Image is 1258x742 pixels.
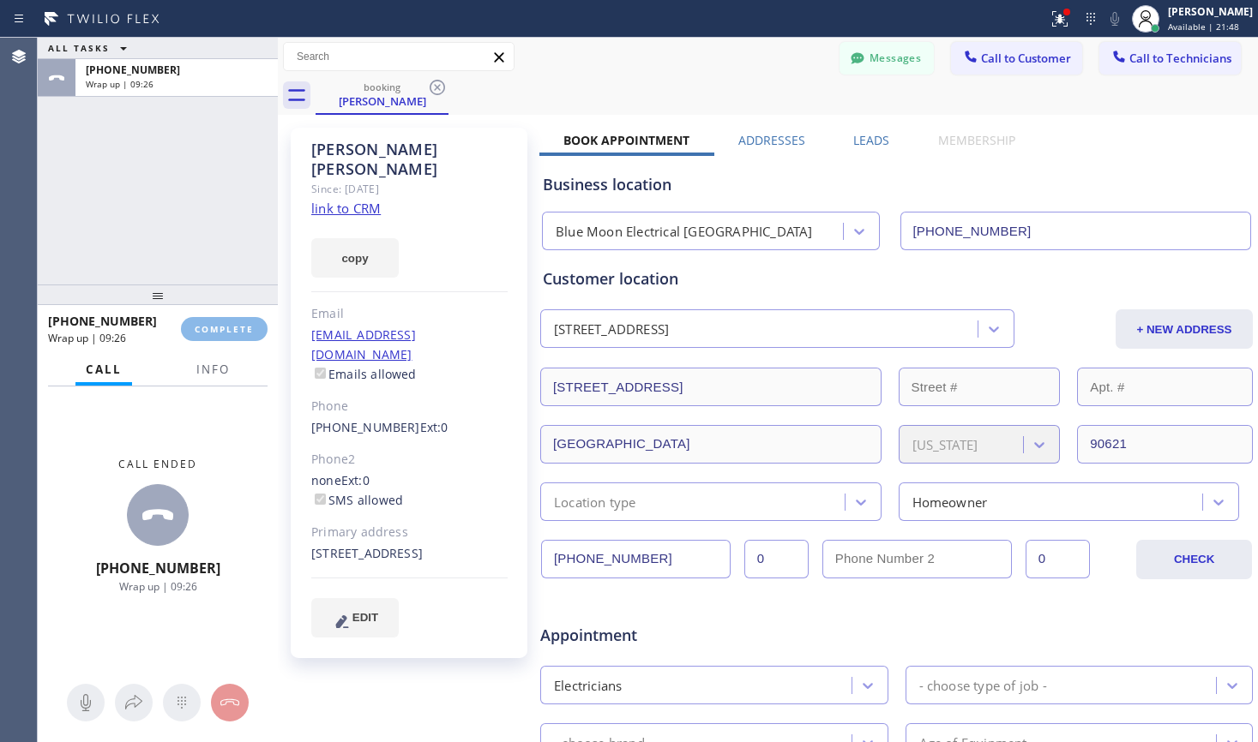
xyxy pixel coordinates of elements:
[900,212,1252,250] input: Phone Number
[744,540,809,578] input: Ext.
[284,43,514,70] input: Search
[912,492,988,512] div: Homeowner
[919,675,1047,695] div: - choose type of job -
[1077,425,1253,464] input: ZIP
[311,200,381,217] a: link to CRM
[315,494,326,505] input: SMS allowed
[554,492,636,512] div: Location type
[75,353,132,386] button: Call
[853,132,889,148] label: Leads
[554,320,669,339] div: [STREET_ADDRESS]
[540,624,775,647] span: Appointment
[311,523,508,542] div: Primary address
[195,323,254,335] span: COMPLETE
[311,544,508,564] div: [STREET_ADDRESS]
[543,173,1250,196] div: Business location
[1103,7,1127,31] button: Mute
[315,368,326,379] input: Emails allowed
[541,540,731,578] input: Phone Number
[822,540,1012,578] input: Phone Number 2
[938,132,1015,148] label: Membership
[540,425,882,464] input: City
[48,42,110,54] span: ALL TASKS
[311,304,508,324] div: Email
[119,579,197,594] span: Wrap up | 09:26
[556,222,813,242] div: Blue Moon Electrical [GEOGRAPHIC_DATA]
[540,368,882,406] input: Address
[48,331,126,345] span: Wrap up | 09:26
[118,457,197,471] span: Call ended
[311,179,508,199] div: Since: [DATE]
[1168,4,1253,19] div: [PERSON_NAME]
[1129,51,1231,66] span: Call to Technicians
[38,38,144,58] button: ALL TASKS
[543,267,1250,290] div: Customer location
[86,63,180,77] span: [PHONE_NUMBER]
[196,362,230,377] span: Info
[1116,309,1253,349] button: + NEW ADDRESS
[311,419,420,435] a: [PHONE_NUMBER]
[96,559,220,577] span: [PHONE_NUMBER]
[311,397,508,416] div: Phone
[554,675,622,695] div: Electricians
[563,132,689,148] label: Book Appointment
[738,132,805,148] label: Addresses
[186,353,240,386] button: Info
[311,238,399,278] button: copy
[317,93,447,109] div: [PERSON_NAME]
[981,51,1071,66] span: Call to Customer
[311,450,508,470] div: Phone2
[163,684,201,721] button: Open dialpad
[1026,540,1090,578] input: Ext. 2
[311,366,417,382] label: Emails allowed
[86,78,153,90] span: Wrap up | 09:26
[899,368,1061,406] input: Street #
[1099,42,1241,75] button: Call to Technicians
[311,326,416,362] a: [EMAIL_ADDRESS][DOMAIN_NAME]
[86,362,122,377] span: Call
[67,684,105,721] button: Mute
[1077,368,1253,406] input: Apt. #
[317,76,447,113] div: Eric Han
[420,419,448,435] span: Ext: 0
[311,471,508,511] div: none
[317,81,447,93] div: booking
[311,598,399,637] button: EDIT
[48,313,157,329] span: [PHONE_NUMBER]
[840,42,934,75] button: Messages
[181,317,268,341] button: COMPLETE
[1136,540,1252,579] button: CHECK
[341,472,370,488] span: Ext: 0
[951,42,1082,75] button: Call to Customer
[352,611,378,624] span: EDIT
[311,140,508,179] div: [PERSON_NAME] [PERSON_NAME]
[1168,21,1239,33] span: Available | 21:48
[311,492,403,508] label: SMS allowed
[211,684,249,721] button: Hang up
[115,684,153,721] button: Open directory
